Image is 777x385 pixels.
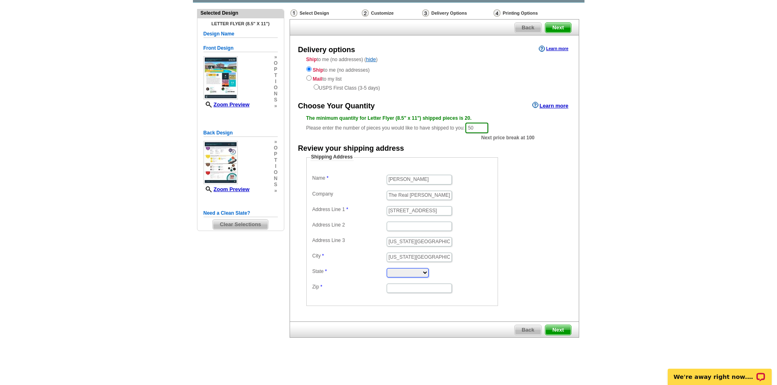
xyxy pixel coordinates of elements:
[481,134,535,141] span: Next price break at 100
[204,209,278,217] h5: Need a Clean Slate?
[515,23,541,33] span: Back
[514,325,542,335] a: Back
[204,21,278,26] h4: Letter Flyer (8.5" x 11")
[274,188,277,194] span: »
[204,129,278,137] h5: Back Design
[298,101,375,112] div: Choose Your Quantity
[298,143,404,154] div: Review your shipping address
[545,23,571,33] span: Next
[312,253,386,260] label: City
[204,30,278,38] h5: Design Name
[290,9,361,19] div: Select Design
[274,157,277,163] span: t
[197,9,284,17] div: Selected Design
[204,44,278,52] h5: Front Design
[313,67,323,73] strong: Ship
[362,9,369,17] img: Customize
[312,222,386,229] label: Address Line 2
[274,103,277,109] span: »
[422,9,429,17] img: Delivery Options
[274,66,277,73] span: p
[361,9,421,17] div: Customize
[306,114,562,122] div: The minimum quantity for Letter Flyer (8.5" x 11") shipped pieces is 20.
[274,60,277,66] span: o
[366,56,376,62] a: hide
[515,325,541,335] span: Back
[421,9,493,19] div: Delivery Options
[290,56,579,92] div: to me (no addresses) ( )
[274,85,277,91] span: o
[313,76,322,82] strong: Mail
[204,56,238,99] img: small-thumb.jpg
[274,163,277,169] span: i
[298,45,355,55] div: Delivery options
[306,114,562,134] div: Please enter the number of pieces you would like to have shipped to you:
[539,46,568,52] a: Learn more
[274,79,277,85] span: i
[204,101,250,108] a: Zoom Preview
[312,268,386,275] label: State
[274,145,277,151] span: o
[274,139,277,145] span: »
[312,206,386,213] label: Address Line 1
[545,325,571,335] span: Next
[290,9,297,17] img: Select Design
[494,9,500,17] img: Printing Options & Summary
[274,169,277,176] span: o
[532,102,569,108] a: Learn more
[204,186,250,192] a: Zoom Preview
[274,54,277,60] span: »
[274,97,277,103] span: s
[213,220,268,229] span: Clear Selections
[306,83,562,92] div: USPS First Class (3-5 days)
[662,359,777,385] iframe: LiveChat chat widget
[204,141,238,184] img: small-thumb.jpg
[310,154,354,161] legend: Shipping Address
[312,191,386,198] label: Company
[312,175,386,182] label: Name
[306,65,562,92] div: to me (no addresses) to my list
[274,91,277,97] span: n
[274,176,277,182] span: n
[274,182,277,188] span: s
[514,22,542,33] a: Back
[312,237,386,244] label: Address Line 3
[306,57,317,62] strong: Ship
[274,151,277,157] span: p
[312,284,386,290] label: Zip
[493,9,565,17] div: Printing Options
[274,73,277,79] span: t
